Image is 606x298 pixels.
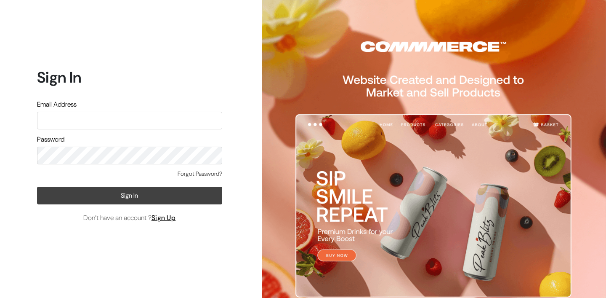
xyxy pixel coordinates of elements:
label: Email Address [37,99,77,110]
h1: Sign In [37,68,222,86]
span: Don’t have an account ? [83,213,176,223]
a: Forgot Password? [178,169,222,178]
button: Sign In [37,187,222,204]
a: Sign Up [151,213,176,222]
label: Password [37,134,64,145]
